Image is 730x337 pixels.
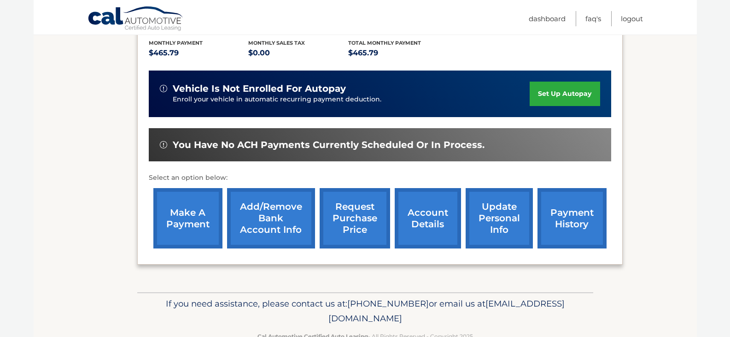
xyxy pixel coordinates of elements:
[227,188,315,248] a: Add/Remove bank account info
[395,188,461,248] a: account details
[160,141,167,148] img: alert-white.svg
[585,11,601,26] a: FAQ's
[328,298,565,324] span: [EMAIL_ADDRESS][DOMAIN_NAME]
[173,95,530,105] p: Enroll your vehicle in automatic recurring payment deduction.
[529,11,566,26] a: Dashboard
[530,82,600,106] a: set up autopay
[348,47,448,59] p: $465.79
[153,188,222,248] a: make a payment
[160,85,167,92] img: alert-white.svg
[621,11,643,26] a: Logout
[248,40,305,46] span: Monthly sales Tax
[149,172,611,183] p: Select an option below:
[347,298,429,309] span: [PHONE_NUMBER]
[248,47,348,59] p: $0.00
[466,188,533,248] a: update personal info
[173,83,346,95] span: vehicle is not enrolled for autopay
[88,6,184,33] a: Cal Automotive
[537,188,607,248] a: payment history
[143,296,587,326] p: If you need assistance, please contact us at: or email us at
[149,47,249,59] p: $465.79
[149,40,203,46] span: Monthly Payment
[320,188,390,248] a: request purchase price
[173,139,485,151] span: You have no ACH payments currently scheduled or in process.
[348,40,421,46] span: Total Monthly Payment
